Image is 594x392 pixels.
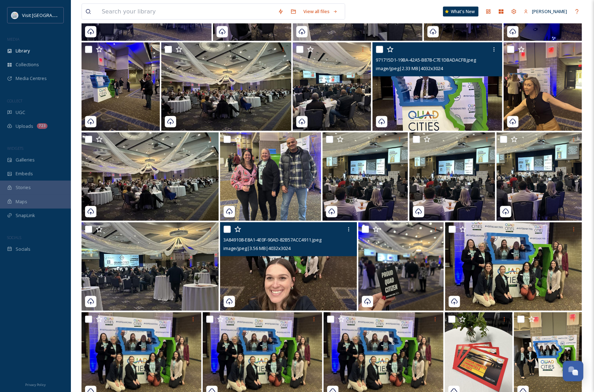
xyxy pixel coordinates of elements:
[358,222,444,311] img: BB33F7A9-3DA6-43FF-8CBD-D5823C85C4A5.jpeg
[16,246,30,252] span: Socials
[16,75,47,82] span: Media Centres
[376,66,443,72] span: image/jpeg | 2.33 MB | 4032 x 3024
[16,109,25,116] span: UGC
[504,42,582,131] img: 497817B7-5ACA-456C-B55C-0A34CC5F3C51.jpeg
[16,198,27,205] span: Maps
[11,12,18,19] img: QCCVB_VISIT_vert_logo_4c_tagline_122019.svg
[409,132,495,221] img: 07674C6F-9DFC-43AE-90DA-023034618B49.jpeg
[16,123,33,130] span: Uploads
[220,132,321,221] img: 7134FE84-164C-4819-986C-2D914E0D9FD6.jpeg
[82,132,219,221] img: 3B5E4E6E-EB87-4C1B-9C91-65C10B2FFC0E.jpeg
[82,42,160,131] img: 089D21A4-5EAF-4BD8-ADF8-3227AD84DEC4.jpeg
[372,42,503,131] img: 971715D1-19BA-42A5-B878-C7E1DBADACF8.jpeg
[7,235,21,240] span: SOCIALS
[25,380,46,388] a: Privacy Policy
[445,222,582,311] img: 524E30BF-50DA-470D-A536-9C5A691A8662.jpeg
[98,4,274,19] input: Search your library
[293,42,371,131] img: D245066B-1E1D-420A-98E6-C5D6E2EA092F.jpeg
[25,382,46,387] span: Privacy Policy
[16,184,31,191] span: Stories
[443,7,478,17] a: What's New
[220,222,357,311] img: 3A849108-E8A1-4E0F-90AD-82B57ACC4911.jpeg
[161,42,291,131] img: 25FF3A6D-85B1-4C1B-AC22-631CC5142CF9.jpeg
[7,98,22,103] span: COLLECT
[323,132,408,221] img: 12E90FB0-85A4-406B-BB77-2D8B4E4130DA.jpeg
[16,212,35,219] span: SnapLink
[16,170,33,177] span: Embeds
[7,146,23,151] span: WIDGETS
[563,361,583,381] button: Open Chat
[7,36,19,42] span: MEDIA
[224,245,291,252] span: image/jpeg | 3.56 MB | 4032 x 3024
[497,132,582,221] img: 9288D1FD-C394-42D2-850D-7900B9FE501F.jpeg
[376,57,476,63] span: 971715D1-19BA-42A5-B878-C7E1DBADACF8.jpeg
[22,12,77,18] span: Visit [GEOGRAPHIC_DATA]
[16,61,39,68] span: Collections
[37,123,47,129] div: 723
[224,237,322,243] span: 3A849108-E8A1-4E0F-90AD-82B57ACC4911.jpeg
[520,5,571,18] a: [PERSON_NAME]
[16,157,35,163] span: Galleries
[300,5,341,18] a: View all files
[82,222,219,311] img: 13A9CCDC-714E-4AA8-A993-4C95FDCCDFC1.jpeg
[532,8,567,15] span: [PERSON_NAME]
[16,47,30,54] span: Library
